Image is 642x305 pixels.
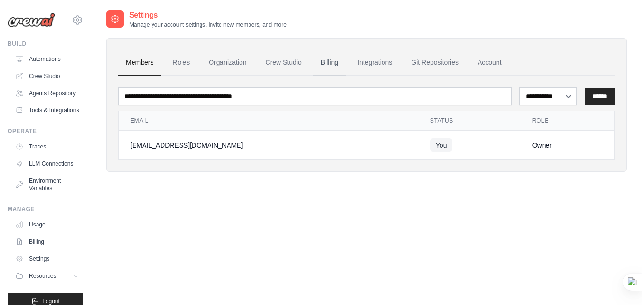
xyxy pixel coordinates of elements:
[11,103,83,118] a: Tools & Integrations
[521,111,614,131] th: Role
[11,156,83,171] a: LLM Connections
[129,21,288,29] p: Manage your account settings, invite new members, and more.
[313,50,346,76] a: Billing
[165,50,197,76] a: Roles
[8,40,83,48] div: Build
[11,234,83,249] a: Billing
[201,50,254,76] a: Organization
[42,297,60,305] span: Logout
[11,139,83,154] a: Traces
[430,138,453,152] span: You
[403,50,466,76] a: Git Repositories
[129,10,288,21] h2: Settings
[470,50,509,76] a: Account
[258,50,309,76] a: Crew Studio
[11,217,83,232] a: Usage
[11,86,83,101] a: Agents Repository
[29,272,56,280] span: Resources
[118,50,161,76] a: Members
[11,173,83,196] a: Environment Variables
[532,140,603,150] div: Owner
[11,69,83,84] a: Crew Studio
[119,111,419,131] th: Email
[8,13,55,27] img: Logo
[11,51,83,67] a: Automations
[11,251,83,266] a: Settings
[11,268,83,284] button: Resources
[8,206,83,213] div: Manage
[130,140,407,150] div: [EMAIL_ADDRESS][DOMAIN_NAME]
[419,111,521,131] th: Status
[8,128,83,135] div: Operate
[350,50,400,76] a: Integrations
